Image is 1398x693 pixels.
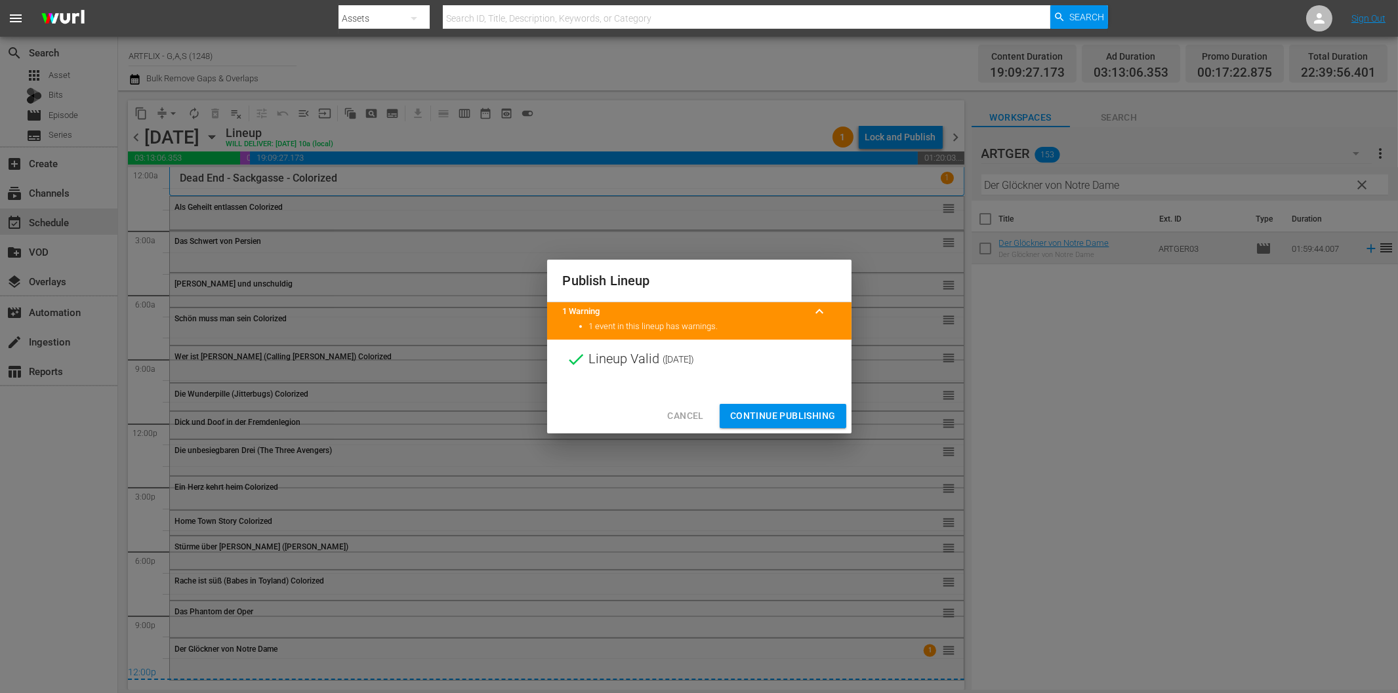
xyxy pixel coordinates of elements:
[547,340,852,379] div: Lineup Valid
[667,408,703,424] span: Cancel
[812,304,828,319] span: keyboard_arrow_up
[657,404,714,428] button: Cancel
[663,349,695,369] span: ( [DATE] )
[563,306,804,318] title: 1 Warning
[730,408,836,424] span: Continue Publishing
[8,10,24,26] span: menu
[563,270,836,291] h2: Publish Lineup
[1069,5,1104,29] span: Search
[720,404,846,428] button: Continue Publishing
[589,321,836,333] li: 1 event in this lineup has warnings.
[31,3,94,34] img: ans4CAIJ8jUAAAAAAAAAAAAAAAAAAAAAAAAgQb4GAAAAAAAAAAAAAAAAAAAAAAAAJMjXAAAAAAAAAAAAAAAAAAAAAAAAgAT5G...
[804,296,836,327] button: keyboard_arrow_up
[1351,13,1386,24] a: Sign Out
